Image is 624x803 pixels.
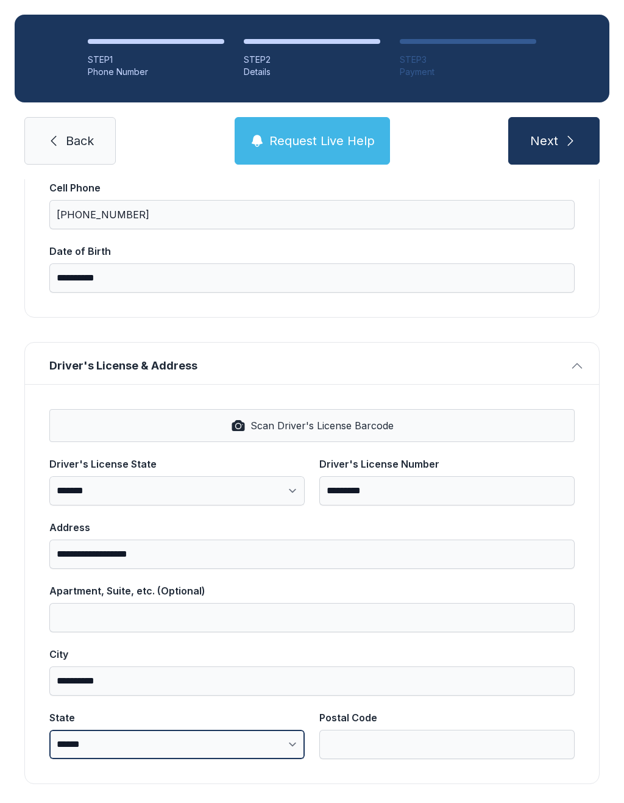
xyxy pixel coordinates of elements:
input: Cell Phone [49,200,575,229]
div: STEP 3 [400,54,536,66]
div: Apartment, Suite, etc. (Optional) [49,584,575,598]
div: Driver's License State [49,457,305,471]
div: Address [49,520,575,535]
div: State [49,710,305,725]
div: Postal Code [319,710,575,725]
input: Apartment, Suite, etc. (Optional) [49,603,575,632]
div: STEP 2 [244,54,380,66]
span: Back [66,132,94,149]
div: Phone Number [88,66,224,78]
div: Cell Phone [49,180,575,195]
span: Driver's License & Address [49,357,565,374]
input: Address [49,540,575,569]
div: Details [244,66,380,78]
span: Request Live Help [269,132,375,149]
input: Driver's License Number [319,476,575,505]
select: State [49,730,305,759]
input: City [49,666,575,696]
input: Date of Birth [49,263,575,293]
div: Payment [400,66,536,78]
input: Postal Code [319,730,575,759]
select: Driver's License State [49,476,305,505]
span: Next [530,132,558,149]
button: Driver's License & Address [25,343,599,384]
div: Date of Birth [49,244,575,259]
span: Scan Driver's License Barcode [250,418,394,433]
div: City [49,647,575,662]
div: STEP 1 [88,54,224,66]
div: Driver's License Number [319,457,575,471]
